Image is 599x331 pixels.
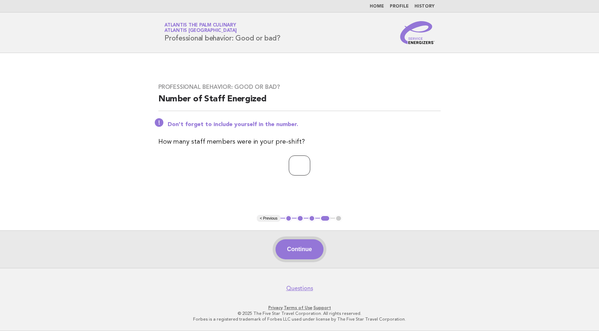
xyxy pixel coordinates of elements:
p: · · [80,305,519,311]
a: History [414,4,435,9]
p: © 2025 The Five Star Travel Corporation. All rights reserved. [80,311,519,316]
button: 2 [297,215,304,222]
button: 4 [320,215,330,222]
h1: Professional behavior: Good or bad? [164,23,280,42]
a: Profile [390,4,409,9]
a: Atlantis The Palm CulinaryAtlantis [GEOGRAPHIC_DATA] [164,23,237,33]
a: Terms of Use [284,305,312,310]
a: Home [370,4,384,9]
img: Service Energizers [400,21,435,44]
h2: Number of Staff Energized [158,93,441,111]
p: Don't forget to include yourself in the number. [168,121,441,128]
p: Forbes is a registered trademark of Forbes LLC used under license by The Five Star Travel Corpora... [80,316,519,322]
a: Questions [286,285,313,292]
h3: Professional behavior: Good or bad? [158,83,441,91]
a: Support [313,305,331,310]
button: < Previous [257,215,280,222]
button: 3 [308,215,316,222]
span: Atlantis [GEOGRAPHIC_DATA] [164,29,237,33]
a: Privacy [268,305,283,310]
p: How many staff members were in your pre-shift? [158,137,441,147]
button: 1 [285,215,292,222]
button: Continue [275,239,323,259]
